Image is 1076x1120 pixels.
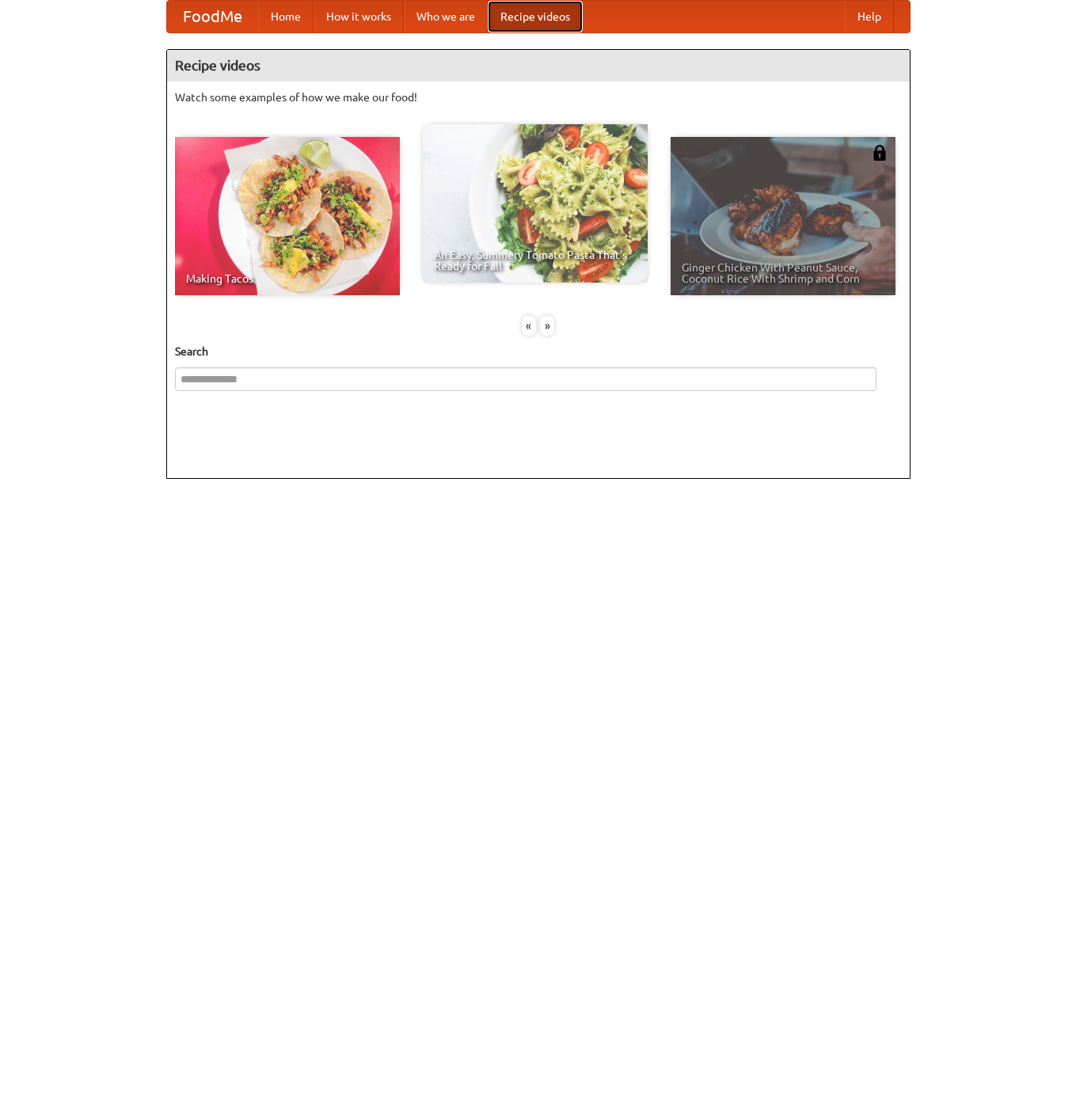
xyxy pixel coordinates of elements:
h4: Recipe videos [167,50,910,82]
a: Home [258,1,314,32]
a: An Easy, Summery Tomato Pasta That's Ready for Fall [423,124,648,283]
img: 483408.png [872,145,888,161]
a: Help [845,1,894,32]
a: FoodMe [167,1,258,32]
a: Who we are [404,1,488,32]
span: An Easy, Summery Tomato Pasta That's Ready for Fall [434,249,637,271]
a: Recipe videos [488,1,583,32]
div: « [522,316,536,336]
p: Watch some examples of how we make our food! [175,89,902,105]
a: How it works [314,1,404,32]
span: Making Tacos [186,273,389,284]
h5: Search [175,344,902,359]
a: Making Tacos [175,137,400,295]
div: » [540,316,554,336]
